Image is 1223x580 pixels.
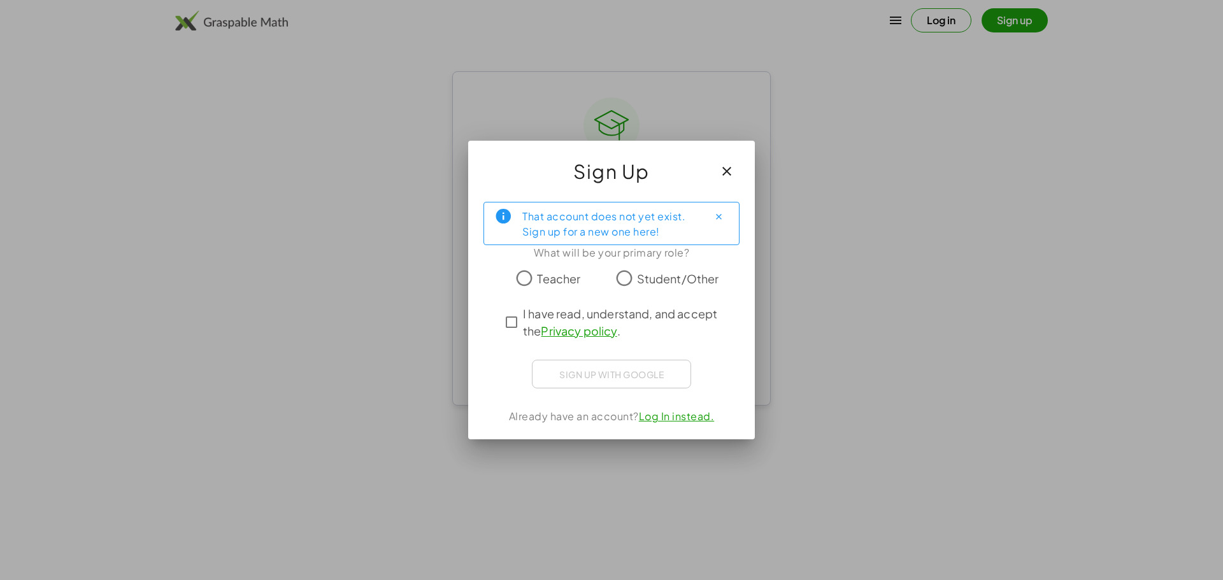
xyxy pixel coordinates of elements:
span: Student/Other [637,270,719,287]
div: What will be your primary role? [483,245,740,260]
button: Close [708,206,729,227]
div: That account does not yet exist. Sign up for a new one here! [522,208,698,239]
span: I have read, understand, and accept the . [523,305,723,339]
a: Privacy policy [541,323,617,338]
span: Teacher [537,270,580,287]
span: Sign Up [573,156,650,187]
a: Log In instead. [639,409,715,423]
div: Already have an account? [483,409,740,424]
